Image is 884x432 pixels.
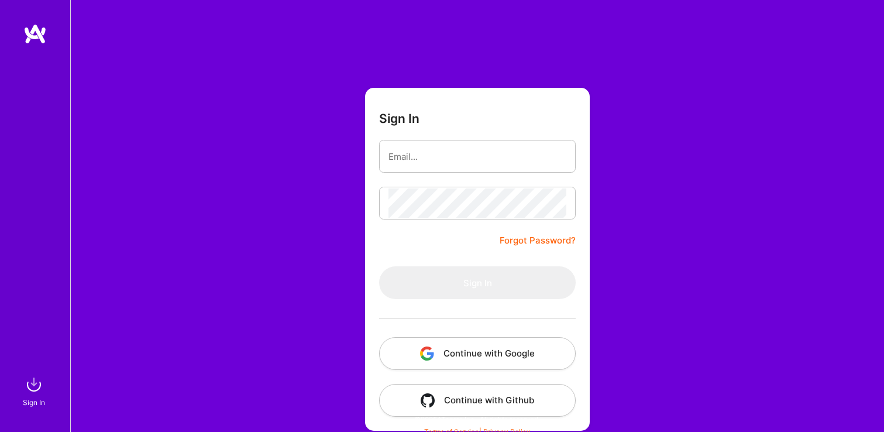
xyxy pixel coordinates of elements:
h3: Sign In [379,111,419,126]
button: Continue with Github [379,384,576,417]
img: logo [23,23,47,44]
input: Email... [388,142,566,172]
img: sign in [22,373,46,396]
img: icon [420,347,434,361]
img: icon [421,393,435,407]
div: Sign In [23,396,45,409]
button: Continue with Google [379,337,576,370]
a: sign inSign In [25,373,46,409]
button: Sign In [379,266,576,299]
a: Forgot Password? [500,234,576,248]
